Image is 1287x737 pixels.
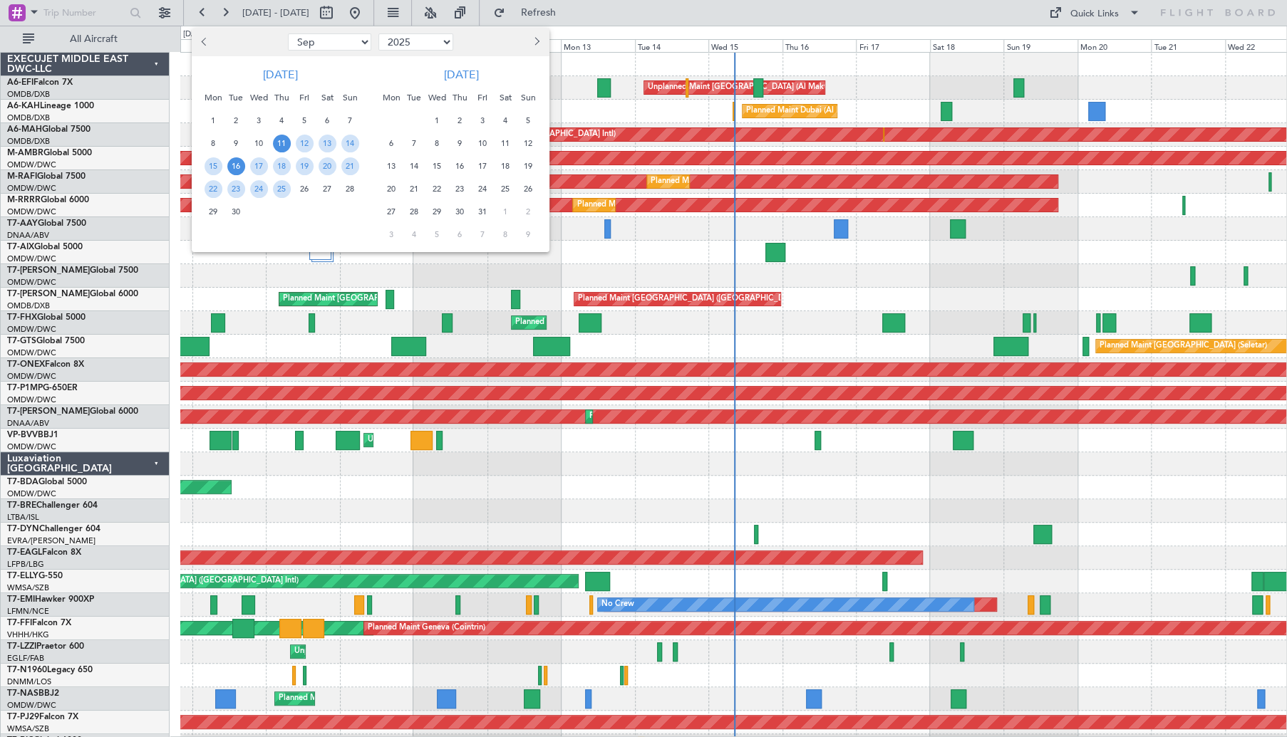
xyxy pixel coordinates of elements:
[474,180,492,198] span: 24
[474,135,492,152] span: 10
[520,180,537,198] span: 26
[474,157,492,175] span: 17
[380,132,403,155] div: 6-10-2025
[250,112,268,130] span: 3
[471,223,494,246] div: 7-11-2025
[319,180,336,198] span: 27
[341,112,359,130] span: 7
[341,180,359,198] span: 28
[270,177,293,200] div: 25-9-2025
[338,177,361,200] div: 28-9-2025
[273,135,291,152] span: 11
[448,200,471,223] div: 30-10-2025
[224,155,247,177] div: 16-9-2025
[383,180,400,198] span: 20
[451,135,469,152] span: 9
[227,135,245,152] span: 9
[227,112,245,130] span: 2
[425,132,448,155] div: 8-10-2025
[428,157,446,175] span: 15
[451,157,469,175] span: 16
[405,135,423,152] span: 7
[451,180,469,198] span: 23
[425,86,448,109] div: Wed
[425,200,448,223] div: 29-10-2025
[380,155,403,177] div: 13-10-2025
[224,177,247,200] div: 23-9-2025
[270,155,293,177] div: 18-9-2025
[270,86,293,109] div: Thu
[471,132,494,155] div: 10-10-2025
[316,109,338,132] div: 6-9-2025
[205,180,222,198] span: 22
[494,155,517,177] div: 18-10-2025
[474,226,492,244] span: 7
[448,132,471,155] div: 9-10-2025
[270,132,293,155] div: 11-9-2025
[247,86,270,109] div: Wed
[247,109,270,132] div: 3-9-2025
[405,203,423,221] span: 28
[227,180,245,198] span: 23
[205,203,222,221] span: 29
[494,177,517,200] div: 25-10-2025
[451,112,469,130] span: 2
[224,132,247,155] div: 9-9-2025
[296,157,314,175] span: 19
[494,132,517,155] div: 11-10-2025
[338,155,361,177] div: 21-9-2025
[197,31,213,53] button: Previous month
[293,86,316,109] div: Fri
[288,33,371,51] select: Select month
[273,180,291,198] span: 25
[250,180,268,198] span: 24
[517,155,539,177] div: 19-10-2025
[224,200,247,223] div: 30-9-2025
[380,86,403,109] div: Mon
[403,155,425,177] div: 14-10-2025
[247,155,270,177] div: 17-9-2025
[494,86,517,109] div: Sat
[293,109,316,132] div: 5-9-2025
[520,226,537,244] span: 9
[341,157,359,175] span: 21
[205,157,222,175] span: 15
[319,135,336,152] span: 13
[293,177,316,200] div: 26-9-2025
[520,135,537,152] span: 12
[227,157,245,175] span: 16
[224,109,247,132] div: 2-9-2025
[293,132,316,155] div: 12-9-2025
[448,86,471,109] div: Thu
[497,180,515,198] span: 25
[428,135,446,152] span: 8
[448,155,471,177] div: 16-10-2025
[471,155,494,177] div: 17-10-2025
[425,177,448,200] div: 22-10-2025
[520,112,537,130] span: 5
[293,155,316,177] div: 19-9-2025
[451,226,469,244] span: 6
[428,203,446,221] span: 29
[494,223,517,246] div: 8-11-2025
[319,112,336,130] span: 6
[270,109,293,132] div: 4-9-2025
[451,203,469,221] span: 30
[202,155,224,177] div: 15-9-2025
[517,177,539,200] div: 26-10-2025
[517,86,539,109] div: Sun
[338,109,361,132] div: 7-9-2025
[202,177,224,200] div: 22-9-2025
[383,157,400,175] span: 13
[403,200,425,223] div: 28-10-2025
[425,109,448,132] div: 1-10-2025
[405,180,423,198] span: 21
[405,226,423,244] span: 4
[296,135,314,152] span: 12
[403,86,425,109] div: Tue
[338,132,361,155] div: 14-9-2025
[380,200,403,223] div: 27-10-2025
[380,223,403,246] div: 3-11-2025
[202,86,224,109] div: Mon
[250,135,268,152] span: 10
